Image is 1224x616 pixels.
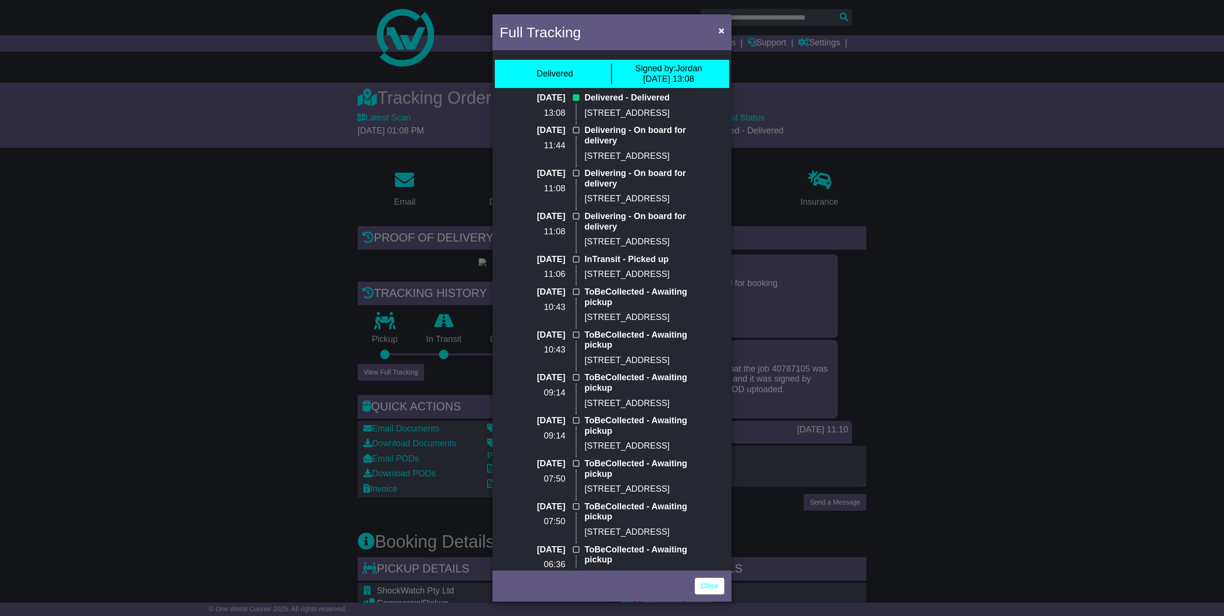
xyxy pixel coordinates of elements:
span: Signed by: [635,64,676,73]
p: [STREET_ADDRESS] [585,108,704,119]
p: [STREET_ADDRESS] [585,237,704,247]
p: ToBeCollected - Awaiting pickup [585,459,704,479]
p: 11:08 [520,184,566,194]
p: [DATE] [520,168,566,179]
p: [DATE] [520,125,566,136]
span: × [719,25,724,36]
p: 09:14 [520,431,566,441]
p: ToBeCollected - Awaiting pickup [585,545,704,565]
p: Delivering - On board for delivery [585,211,704,232]
div: Jordan [DATE] 13:08 [635,64,702,84]
p: [DATE] [520,254,566,265]
p: 09:14 [520,388,566,398]
p: [STREET_ADDRESS] [585,441,704,451]
p: InTransit - Picked up [585,254,704,265]
p: [STREET_ADDRESS] [585,355,704,366]
p: 10:43 [520,302,566,313]
p: Delivering - On board for delivery [585,168,704,189]
p: ToBeCollected - Awaiting pickup [585,330,704,351]
h4: Full Tracking [500,22,581,43]
p: [STREET_ADDRESS] [585,484,704,495]
p: [DATE] [520,373,566,383]
p: [STREET_ADDRESS] [585,194,704,204]
p: ToBeCollected - Awaiting pickup [585,502,704,522]
p: ToBeCollected - Awaiting pickup [585,287,704,308]
p: 10:43 [520,345,566,355]
p: 06:36 [520,560,566,570]
p: [STREET_ADDRESS] [585,269,704,280]
p: [DATE] [520,416,566,426]
p: [STREET_ADDRESS] [585,527,704,538]
p: [DATE] [520,502,566,512]
p: Delivered - Delivered [585,93,704,103]
p: Delivering - On board for delivery [585,125,704,146]
p: 07:50 [520,474,566,484]
p: [DATE] [520,287,566,297]
button: Close [714,21,729,40]
p: 11:08 [520,227,566,237]
a: Close [695,578,724,594]
p: [DATE] [520,330,566,341]
p: ToBeCollected - Awaiting pickup [585,416,704,436]
p: [STREET_ADDRESS] [585,398,704,409]
p: [STREET_ADDRESS] [585,151,704,162]
div: Delivered [536,69,573,79]
p: [DATE] [520,211,566,222]
p: [DATE] [520,545,566,555]
p: 11:06 [520,269,566,280]
p: ToBeCollected - Awaiting pickup [585,373,704,393]
p: [STREET_ADDRESS] [585,312,704,323]
p: 07:50 [520,517,566,527]
p: [DATE] [520,459,566,469]
p: 11:44 [520,141,566,151]
p: [DATE] [520,93,566,103]
p: 13:08 [520,108,566,119]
